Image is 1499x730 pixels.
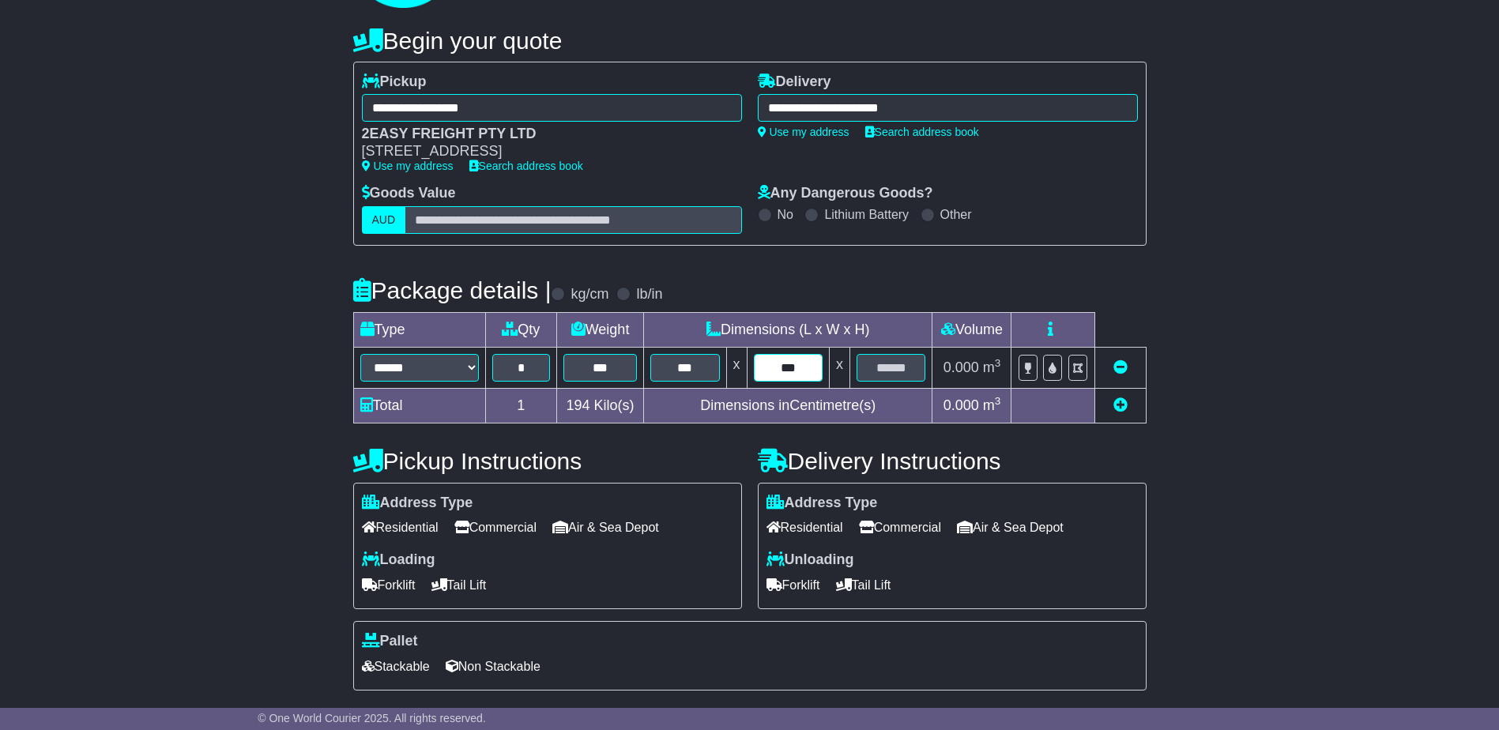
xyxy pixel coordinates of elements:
label: Unloading [766,551,854,569]
span: Non Stackable [446,654,540,679]
a: Use my address [758,126,849,138]
a: Remove this item [1113,359,1128,375]
span: m [983,397,1001,413]
div: [STREET_ADDRESS] [362,143,726,160]
td: 1 [485,388,557,423]
td: Weight [557,312,644,347]
a: Use my address [362,160,454,172]
td: x [726,347,747,388]
h4: Begin your quote [353,28,1147,54]
span: Residential [766,515,843,540]
span: Forklift [362,573,416,597]
span: © One World Courier 2025. All rights reserved. [258,712,486,724]
div: 2EASY FREIGHT PTY LTD [362,126,726,143]
span: Commercial [454,515,537,540]
span: Stackable [362,654,430,679]
label: Loading [362,551,435,569]
td: Volume [932,312,1011,347]
span: m [983,359,1001,375]
label: Address Type [766,495,878,512]
td: x [829,347,849,388]
label: Address Type [362,495,473,512]
label: lb/in [636,286,662,303]
h4: Package details | [353,277,552,303]
td: Total [353,388,485,423]
span: 0.000 [943,359,979,375]
label: Goods Value [362,185,456,202]
span: 0.000 [943,397,979,413]
span: Residential [362,515,439,540]
label: Lithium Battery [824,207,909,222]
span: Forklift [766,573,820,597]
a: Add new item [1113,397,1128,413]
span: Tail Lift [836,573,891,597]
span: Air & Sea Depot [957,515,1064,540]
sup: 3 [995,395,1001,407]
label: Pickup [362,73,427,91]
a: Search address book [865,126,979,138]
td: Kilo(s) [557,388,644,423]
label: Pallet [362,633,418,650]
label: AUD [362,206,406,234]
label: No [778,207,793,222]
td: Type [353,312,485,347]
td: Dimensions (L x W x H) [644,312,932,347]
label: kg/cm [571,286,608,303]
h4: Delivery Instructions [758,448,1147,474]
label: Other [940,207,972,222]
label: Delivery [758,73,831,91]
label: Any Dangerous Goods? [758,185,933,202]
span: Commercial [859,515,941,540]
td: Dimensions in Centimetre(s) [644,388,932,423]
span: Air & Sea Depot [552,515,659,540]
td: Qty [485,312,557,347]
span: Tail Lift [431,573,487,597]
sup: 3 [995,357,1001,369]
span: 194 [567,397,590,413]
h4: Pickup Instructions [353,448,742,474]
a: Search address book [469,160,583,172]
